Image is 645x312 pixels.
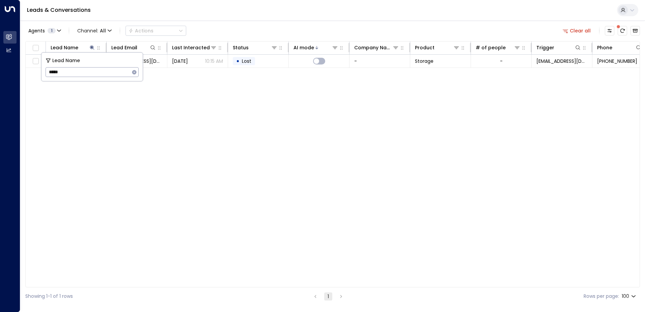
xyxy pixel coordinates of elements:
div: AI mode [293,44,338,52]
td: - [349,55,410,68]
div: Trigger [536,44,581,52]
button: page 1 [324,292,332,301]
div: Last Interacted [172,44,210,52]
button: Channel:All [75,26,114,35]
div: Showing 1-1 of 1 rows [25,293,73,300]
p: 10:15 AM [205,58,223,64]
div: Lead Email [111,44,156,52]
button: Archived Leads [630,26,640,35]
button: Agents1 [25,26,63,35]
div: Lead Email [111,44,137,52]
span: Lost [242,58,251,64]
a: Leads & Conversations [27,6,91,14]
div: Lead Name [51,44,95,52]
span: leads@space-station.co.uk [536,58,587,64]
div: Company Name [354,44,399,52]
span: Storage [415,58,433,64]
span: All [100,28,106,33]
span: There are new threads available. Refresh the grid to view the latest updates. [618,26,627,35]
span: Channel: [75,26,114,35]
div: # of people [476,44,521,52]
div: - [500,58,503,64]
span: +447533439961 [597,58,637,64]
div: Phone [597,44,642,52]
span: Lead Name [52,57,80,64]
span: Toggle select row [31,57,40,66]
button: Clear all [560,26,594,35]
span: Aug 15, 2025 [172,58,188,64]
div: Button group with a nested menu [125,26,186,36]
button: Actions [125,26,186,36]
div: • [236,55,240,67]
div: # of people [476,44,506,52]
div: 100 [622,291,637,301]
div: Status [233,44,278,52]
div: Last Interacted [172,44,217,52]
div: Product [415,44,460,52]
button: Customize [605,26,614,35]
div: Trigger [536,44,554,52]
div: Lead Name [51,44,78,52]
div: Status [233,44,249,52]
div: Company Name [354,44,392,52]
div: Phone [597,44,612,52]
label: Rows per page: [584,293,619,300]
div: Product [415,44,434,52]
div: Actions [129,28,153,34]
span: Agents [28,28,45,33]
nav: pagination navigation [311,292,345,301]
span: 1 [48,28,56,33]
span: Toggle select all [31,44,40,52]
div: AI mode [293,44,314,52]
